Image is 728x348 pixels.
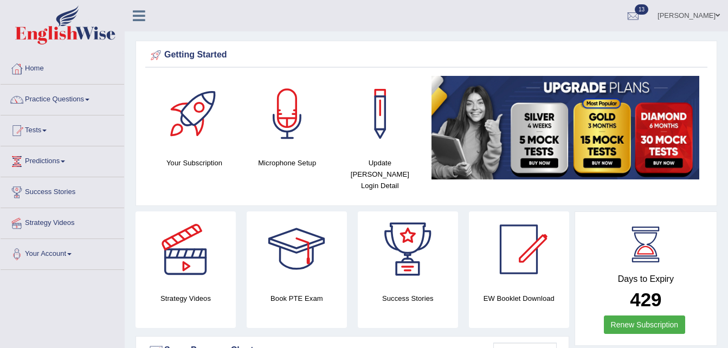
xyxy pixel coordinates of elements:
h4: Strategy Videos [136,293,236,304]
h4: Success Stories [358,293,458,304]
h4: Microphone Setup [246,157,328,169]
a: Success Stories [1,177,124,204]
span: 13 [635,4,648,15]
a: Home [1,54,124,81]
a: Renew Subscription [604,315,686,334]
a: Tests [1,115,124,143]
h4: Book PTE Exam [247,293,347,304]
h4: EW Booklet Download [469,293,569,304]
h4: Update [PERSON_NAME] Login Detail [339,157,421,191]
img: small5.jpg [431,76,699,179]
b: 429 [630,289,661,310]
h4: Days to Expiry [587,274,705,284]
a: Your Account [1,239,124,266]
a: Strategy Videos [1,208,124,235]
a: Practice Questions [1,85,124,112]
a: Predictions [1,146,124,173]
div: Getting Started [148,47,705,63]
h4: Your Subscription [153,157,235,169]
